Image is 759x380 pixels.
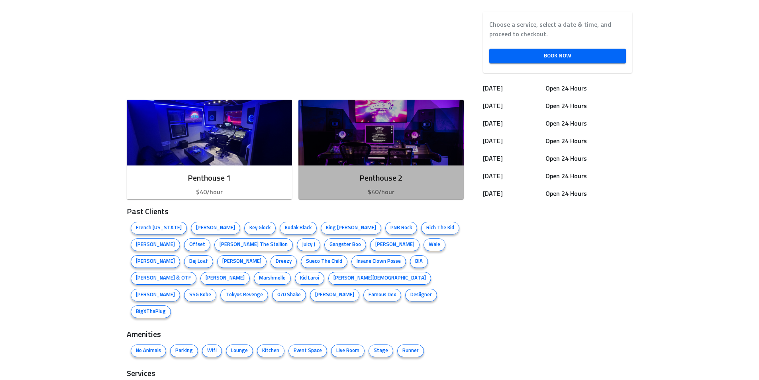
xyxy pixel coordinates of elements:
span: BIA [410,258,428,266]
h6: [DATE] [483,118,542,129]
img: Room image [298,100,464,165]
h6: Open 24 Hours [545,100,630,112]
span: Runner [398,347,424,355]
span: [PERSON_NAME] [191,224,240,232]
h6: Open 24 Hours [545,171,630,182]
span: Lounge [226,347,253,355]
h6: Open 24 Hours [545,83,630,94]
h6: [DATE] [483,83,542,94]
h6: [DATE] [483,136,542,147]
button: Penthouse 2$40/hour [298,100,464,199]
p: $40/hour [305,187,457,197]
span: [PERSON_NAME] [131,258,180,266]
span: Parking [171,347,198,355]
span: BigXThaPlug [131,308,171,316]
h6: Open 24 Hours [545,188,630,199]
span: Marshmello [254,274,290,282]
span: Tokyos Revenge [221,291,268,299]
span: Wale [424,241,445,249]
span: Offset [184,241,210,249]
h3: Past Clients [127,206,464,218]
h6: [DATE] [483,171,542,182]
button: Penthouse 1$40/hour [127,100,292,199]
h6: [DATE] [483,153,542,164]
h3: Services [127,368,464,380]
span: No Animals [131,347,166,355]
h6: Open 24 Hours [545,136,630,147]
span: Kitchen [257,347,284,355]
span: Dej Loaf [184,258,213,266]
h3: Amenities [127,329,464,341]
span: [PERSON_NAME][DEMOGRAPHIC_DATA] [329,274,431,282]
span: Wifi [202,347,222,355]
span: Rich The Kid [422,224,459,232]
span: Book Now [496,51,620,61]
span: King [PERSON_NAME] [321,224,381,232]
span: SSG Kobe [184,291,216,299]
span: [PERSON_NAME] [371,241,419,249]
span: Event Space [289,347,327,355]
span: [PERSON_NAME] [218,258,266,266]
h6: Penthouse 2 [305,172,457,185]
span: French [US_STATE] [131,224,186,232]
span: [PERSON_NAME] The Stallion [215,241,292,249]
span: Key Glock [245,224,275,232]
span: Live Room [331,347,364,355]
p: $40/hour [133,187,286,197]
h6: Penthouse 1 [133,172,286,185]
span: PNB Rock [386,224,417,232]
span: Sueco The Child [301,258,347,266]
span: [PERSON_NAME] [310,291,359,299]
span: Kodak Black [280,224,316,232]
label: Choose a service, select a date & time, and proceed to checkout. [489,20,626,39]
span: Famous Dex [364,291,401,299]
span: Kid Laroi [295,274,324,282]
span: Juicy J [297,241,320,249]
span: Stage [369,347,393,355]
span: [PERSON_NAME] [131,241,180,249]
span: Desiigner [406,291,437,299]
span: [PERSON_NAME] [201,274,249,282]
span: Insane Clown Posse [352,258,406,266]
h6: [DATE] [483,100,542,112]
span: [PERSON_NAME] & OTF [131,274,196,282]
span: 070 Shake [273,291,306,299]
a: Book Now [489,49,626,63]
h6: Open 24 Hours [545,153,630,164]
img: Room image [127,100,292,165]
span: Gangster Boo [325,241,366,249]
span: Dreezy [271,258,296,266]
h6: [DATE] [483,188,542,199]
span: [PERSON_NAME] [131,291,180,299]
h6: Open 24 Hours [545,118,630,129]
